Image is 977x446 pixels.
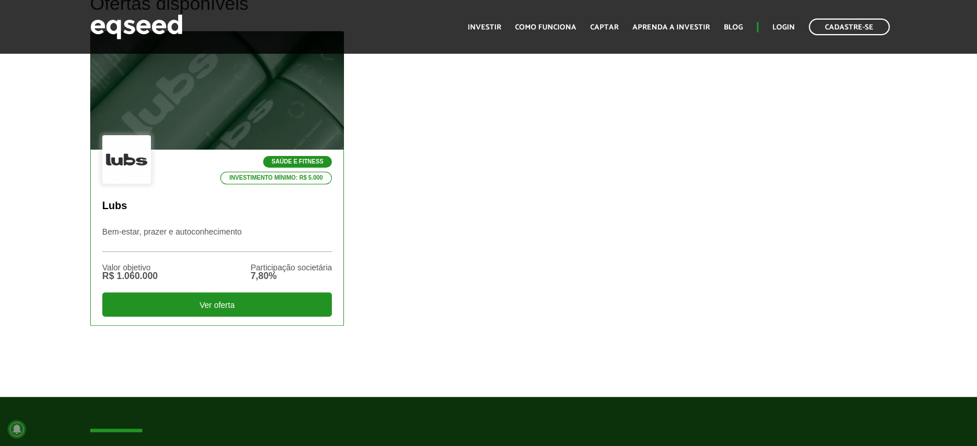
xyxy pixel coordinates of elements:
div: Participação societária [250,263,332,272]
a: Blog [724,24,743,31]
img: EqSeed [90,12,183,42]
p: Bem-estar, prazer e autoconhecimento [102,227,332,252]
div: R$ 1.060.000 [102,272,158,281]
p: Lubs [102,200,332,213]
div: 7,80% [250,272,332,281]
a: Captar [590,24,619,31]
p: Investimento mínimo: R$ 5.000 [220,172,332,184]
a: Investir [468,24,501,31]
a: Cadastre-se [809,18,890,35]
p: Saúde e Fitness [263,156,332,168]
div: Ver oferta [102,292,332,317]
a: Aprenda a investir [632,24,710,31]
div: Valor objetivo [102,263,158,272]
a: Como funciona [515,24,576,31]
a: Saúde e Fitness Investimento mínimo: R$ 5.000 Lubs Bem-estar, prazer e autoconhecimento Valor obj... [90,31,344,325]
a: Login [772,24,795,31]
